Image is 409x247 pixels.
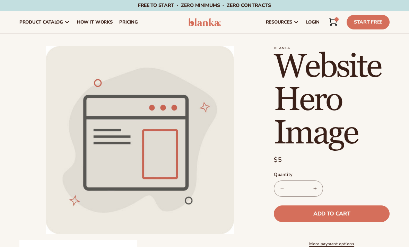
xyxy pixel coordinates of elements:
a: pricing [116,11,141,33]
p: Blanka [274,46,390,50]
img: logo [188,18,221,26]
button: Add to cart [274,205,390,222]
a: More payment options [274,241,390,247]
a: How It Works [73,11,116,33]
span: Add to cart [313,211,350,217]
span: How It Works [77,19,113,25]
a: resources [262,11,303,33]
span: Free to start · ZERO minimums · ZERO contracts [138,2,271,9]
h1: Website Hero Image [274,50,390,150]
span: resources [266,19,292,25]
label: Quantity [274,171,390,178]
a: LOGIN [303,11,323,33]
a: Start Free [347,15,390,29]
a: product catalog [16,11,73,33]
span: $5 [274,155,282,165]
span: pricing [119,19,138,25]
span: product catalog [19,19,63,25]
span: LOGIN [306,19,320,25]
